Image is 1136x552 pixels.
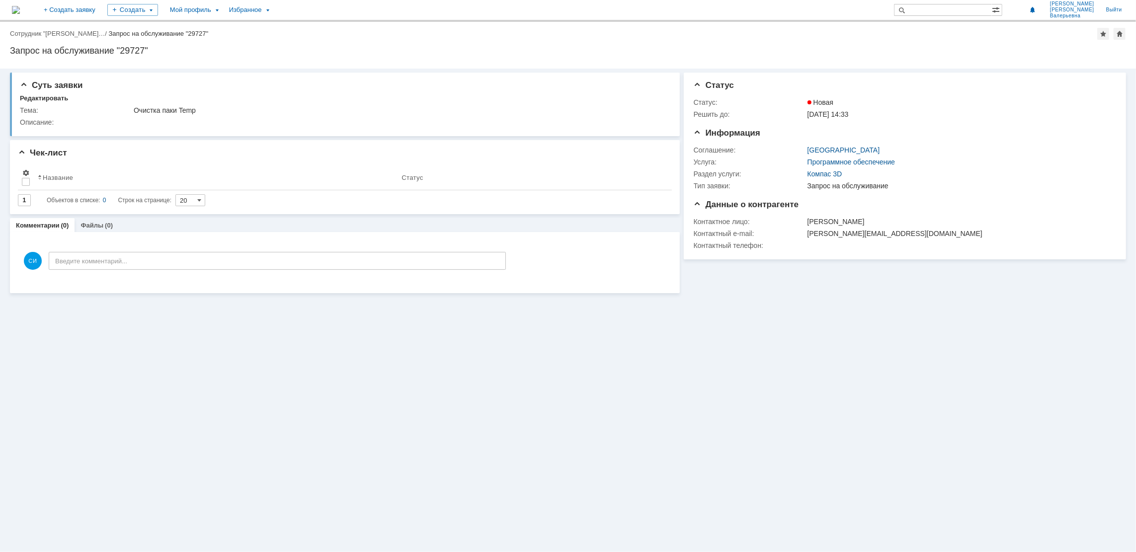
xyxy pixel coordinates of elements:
span: Суть заявки [20,80,82,90]
span: [PERSON_NAME] [1050,7,1094,13]
span: [PERSON_NAME] [1050,1,1094,7]
div: / [10,30,109,37]
th: Название [34,165,398,190]
a: Компас 3D [808,170,842,178]
div: Контактное лицо: [694,218,806,226]
div: Запрос на обслуживание "29727" [109,30,209,37]
span: Информация [694,128,760,138]
div: Тема: [20,106,132,114]
a: Перейти на домашнюю страницу [12,6,20,14]
div: Услуга: [694,158,806,166]
div: Тип заявки: [694,182,806,190]
span: Настройки [22,169,30,177]
a: Программное обеспечение [808,158,895,166]
div: Редактировать [20,94,68,102]
span: СИ [24,252,42,270]
th: Статус [398,165,663,190]
div: Запрос на обслуживание [808,182,1110,190]
div: Решить до: [694,110,806,118]
div: Запрос на обслуживание "29727" [10,46,1126,56]
img: logo [12,6,20,14]
div: Контактный e-mail: [694,230,806,237]
div: Сделать домашней страницей [1114,28,1126,40]
a: Сотрудник "[PERSON_NAME]… [10,30,105,37]
div: 0 [103,194,106,206]
div: Описание: [20,118,665,126]
span: Чек-лист [18,148,67,158]
span: Данные о контрагенте [694,200,799,209]
div: Добавить в избранное [1097,28,1109,40]
div: [PERSON_NAME] [808,218,1110,226]
div: (0) [61,222,69,229]
span: [DATE] 14:33 [808,110,849,118]
i: Строк на странице: [47,194,171,206]
div: [PERSON_NAME][EMAIL_ADDRESS][DOMAIN_NAME] [808,230,1110,237]
span: Расширенный поиск [992,4,1002,14]
div: Создать [107,4,158,16]
span: Статус [694,80,734,90]
div: Статус [402,174,423,181]
div: Статус: [694,98,806,106]
div: Раздел услуги: [694,170,806,178]
span: Новая [808,98,834,106]
a: Комментарии [16,222,60,229]
div: Соглашение: [694,146,806,154]
div: (0) [105,222,113,229]
div: Очистка паки Temp [134,106,663,114]
span: Объектов в списке: [47,197,100,204]
span: Валерьевна [1050,13,1094,19]
a: Файлы [81,222,103,229]
div: Название [43,174,73,181]
div: Контактный телефон: [694,241,806,249]
a: [GEOGRAPHIC_DATA] [808,146,880,154]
